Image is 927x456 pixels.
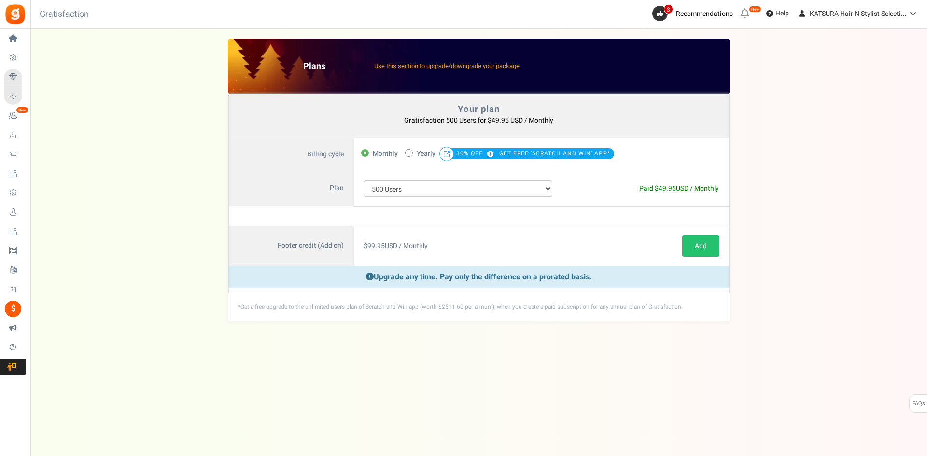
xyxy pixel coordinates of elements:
[229,226,354,266] label: Footer credit (Add on)
[228,293,730,321] div: *Get a free upgrade to the unlimited users plan of Scratch and Win app (worth $2511.60 per annum)...
[417,147,435,161] span: Yearly
[404,115,553,125] b: Gratisfaction 500 Users for $49.95 USD / Monthly
[773,9,789,18] span: Help
[456,147,497,160] span: 30% OFF
[912,395,925,413] span: FAQs
[29,5,99,24] h3: Gratisfaction
[762,6,793,21] a: Help
[749,6,761,13] em: New
[810,9,907,19] span: KATSURA Hair N Stylist Selecti...
[229,171,354,207] label: Plan
[4,108,26,124] a: New
[229,138,354,171] label: Billing cycle
[676,9,733,19] span: Recommendations
[682,235,719,257] a: Add
[652,6,737,21] a: 3 Recommendations
[374,61,521,70] span: Use this section to upgrade/downgrade your package.
[639,183,719,193] span: Paid $ USD / Monthly
[499,147,610,160] span: GET FREE 'SCRATCH AND WIN' APP*
[659,183,676,193] span: 49.95
[303,62,350,71] h2: Plans
[456,150,610,158] a: 30% OFF GET FREE 'SCRATCH AND WIN' APP*
[367,241,385,251] span: 99.95
[364,241,428,251] span: $ USD / Monthly
[4,3,26,25] img: Gratisfaction
[373,147,398,161] span: Monthly
[239,104,719,114] h4: Your plan
[16,107,28,113] em: New
[664,4,673,14] span: 3
[229,266,729,288] p: Upgrade any time. Pay only the difference on a prorated basis.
